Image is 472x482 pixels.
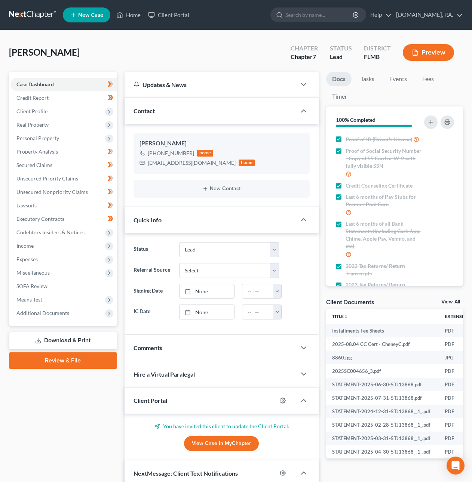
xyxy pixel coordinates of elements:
span: Credit Counseling Certificate [346,182,413,189]
strong: 100% Completed [336,117,376,123]
a: Client Portal [144,8,193,22]
a: Download & Print [9,332,117,349]
a: Home [113,8,144,22]
a: Review & File [9,352,117,369]
button: New Contact [140,186,304,192]
a: [DOMAIN_NAME], P.A. [392,8,463,22]
span: Comments [134,344,162,351]
span: Proof of ID (Driver's License) [346,136,412,143]
label: Status [130,242,176,257]
div: Chapter [291,44,318,53]
label: Referral Source [130,263,176,278]
a: Case Dashboard [10,78,117,91]
label: Signing Date [130,284,176,299]
span: Miscellaneous [16,269,50,276]
div: [EMAIL_ADDRESS][DOMAIN_NAME] [148,159,236,167]
td: STATEMENT-2025-07-31-5TJ13868.pdf [326,391,439,405]
a: None [180,305,234,319]
div: District [364,44,391,53]
a: Timer [326,89,353,104]
i: unfold_more [344,315,348,319]
span: Additional Documents [16,310,69,316]
span: Secured Claims [16,162,52,168]
button: Preview [403,44,454,61]
a: Docs [326,72,352,86]
a: Help [367,8,392,22]
a: Unsecured Priority Claims [10,172,117,185]
a: Property Analysis [10,145,117,158]
td: STATEMENT-2025-06-30-5TJ13868.pdf [326,378,439,391]
span: Proof of Social Security Number - Copy of SS Card or W-2 with fully visible SSN [346,147,422,170]
a: SOFA Review [10,279,117,293]
div: Open Intercom Messenger [447,457,465,475]
a: Titleunfold_more [332,313,348,319]
span: Income [16,242,34,249]
span: Hire a Virtual Paralegal [134,371,195,378]
a: Fees [416,72,440,86]
div: Updates & News [134,81,288,89]
input: -- : -- [242,284,274,299]
span: 7 [313,53,316,60]
span: Expenses [16,256,38,262]
span: Lawsuits [16,202,37,208]
span: Unsecured Nonpriority Claims [16,189,88,195]
span: Real Property [16,121,49,128]
input: -- : -- [242,305,274,319]
td: STATEMENT-2024-12-31-5TJ13868__1_.pdf [326,405,439,418]
span: Codebtors Insiders & Notices [16,229,85,235]
span: NextMessage: Client Text Notifications [134,470,238,477]
td: 2025-08.04 CC Cert - CheneyC.pdf [326,337,439,351]
td: 8860.jpg [326,351,439,364]
span: Client Profile [16,108,47,114]
td: 2025SC004656_3.pdf [326,364,439,378]
a: View All [441,299,460,305]
span: Unsecured Priority Claims [16,175,78,182]
span: 2023 Tax Returns/ Return Transcripts [346,281,422,296]
a: Lawsuits [10,199,117,212]
a: Tasks [355,72,380,86]
div: Status [330,44,352,53]
span: 2022 Tax Returns/ Return Transcripts [346,262,422,277]
td: STATEMENT-2025-02-28-5TJ13868__1_.pdf [326,418,439,432]
a: Events [383,72,413,86]
td: Installments Fee Sheets [326,324,439,337]
a: Credit Report [10,91,117,105]
p: You have invited this client to update the Client Portal. [134,423,310,430]
div: home [197,150,214,157]
td: STATEMENT-2025-04-30-5TJ13868__1_.pdf [326,445,439,459]
div: FLMB [364,53,391,61]
input: Search by name... [285,8,354,22]
span: Credit Report [16,95,49,101]
div: Client Documents [326,298,374,306]
div: Lead [330,53,352,61]
a: Unsecured Nonpriority Claims [10,185,117,199]
span: Contact [134,107,155,114]
span: Means Test [16,296,42,303]
div: Chapter [291,53,318,61]
span: Client Portal [134,397,167,404]
a: Executory Contracts [10,212,117,226]
a: View Case in MyChapter [184,436,259,451]
span: Property Analysis [16,148,58,155]
span: Personal Property [16,135,59,141]
label: IC Date [130,305,176,319]
span: Executory Contracts [16,216,64,222]
span: [PERSON_NAME] [9,47,80,58]
div: [PHONE_NUMBER] [148,149,194,157]
div: [PERSON_NAME] [140,139,304,148]
span: SOFA Review [16,283,47,289]
span: Case Dashboard [16,81,54,87]
td: STATEMENT-2025-03-31-5TJ13868__1_.pdf [326,432,439,445]
a: Secured Claims [10,158,117,172]
span: Last 6 months of all Bank Statements (Including Cash App, Chime, Apple Pay, Venmo, and etc) [346,220,422,250]
span: New Case [78,12,103,18]
div: home [239,160,255,166]
span: Quick Info [134,216,162,223]
span: Last 6 months of Pay Stubs for Premier Pool Care [346,193,422,208]
a: None [180,284,234,299]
